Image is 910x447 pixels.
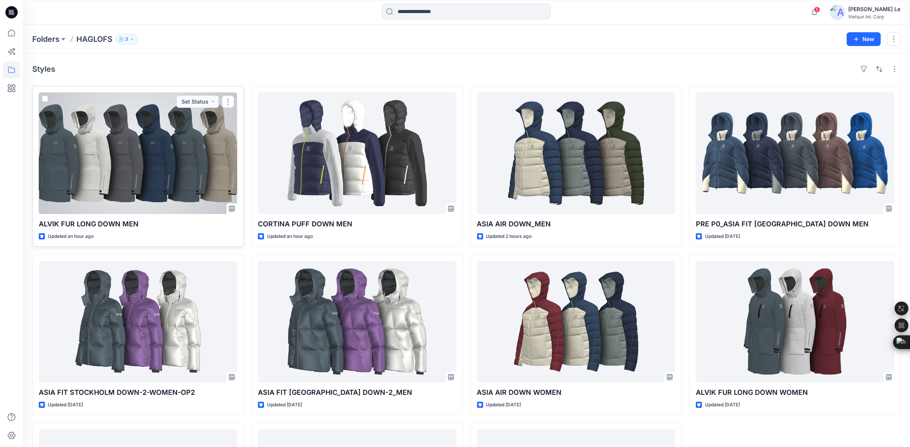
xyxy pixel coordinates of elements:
[125,35,128,43] p: 3
[486,401,521,409] p: Updated [DATE]
[39,219,237,229] p: ALVIK FUR LONG DOWN MEN
[48,401,83,409] p: Updated [DATE]
[267,233,313,241] p: Updated an hour ago
[848,14,900,20] div: Vietsun Int. Corp
[486,233,532,241] p: Updated 2 hours ago
[477,261,675,383] a: ASIA AIR DOWN WOMEN
[848,5,900,14] div: [PERSON_NAME] Le
[32,64,55,74] h4: Styles
[267,401,302,409] p: Updated [DATE]
[76,34,112,45] p: HAGLOFS
[258,387,456,398] p: ASIA FIT [GEOGRAPHIC_DATA] DOWN-2_MEN
[258,92,456,214] a: CORTINA PUFF DOWN MEN
[477,387,675,398] p: ASIA AIR DOWN WOMEN
[696,387,894,398] p: ALVIK FUR LONG DOWN WOMEN
[696,261,894,383] a: ALVIK FUR LONG DOWN WOMEN
[39,261,237,383] a: ASIA FIT STOCKHOLM DOWN-2-WOMEN-OP2
[32,34,59,45] a: Folders
[814,7,820,13] span: 5
[477,219,675,229] p: ASIA AIR DOWN_MEN
[705,401,740,409] p: Updated [DATE]
[48,233,94,241] p: Updated an hour ago
[696,92,894,214] a: PRE P0_ASIA FIT STOCKHOLM DOWN MEN
[39,387,237,398] p: ASIA FIT STOCKHOLM DOWN-2-WOMEN-OP2
[847,32,881,46] button: New
[258,261,456,383] a: ASIA FIT STOCKHOLM DOWN-2_MEN
[116,34,138,45] button: 3
[830,5,845,20] img: avatar
[39,92,237,214] a: ALVIK FUR LONG DOWN MEN
[258,219,456,229] p: CORTINA PUFF DOWN MEN
[696,219,894,229] p: PRE P0_ASIA FIT [GEOGRAPHIC_DATA] DOWN MEN
[477,92,675,214] a: ASIA AIR DOWN_MEN
[705,233,740,241] p: Updated [DATE]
